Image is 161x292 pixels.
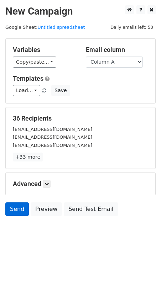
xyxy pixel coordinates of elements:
small: Google Sheet: [5,25,85,30]
a: Daily emails left: 50 [108,25,156,30]
h2: New Campaign [5,5,156,17]
span: Daily emails left: 50 [108,23,156,31]
a: Send [5,202,29,216]
a: Preview [31,202,62,216]
button: Save [51,85,70,96]
small: [EMAIL_ADDRESS][DOMAIN_NAME] [13,143,92,148]
h5: Email column [86,46,148,54]
a: +33 more [13,153,43,161]
iframe: Chat Widget [125,258,161,292]
small: [EMAIL_ADDRESS][DOMAIN_NAME] [13,134,92,140]
a: Untitled spreadsheet [37,25,85,30]
a: Templates [13,75,43,82]
a: Send Test Email [64,202,118,216]
h5: Variables [13,46,75,54]
small: [EMAIL_ADDRESS][DOMAIN_NAME] [13,127,92,132]
h5: 36 Recipients [13,115,148,122]
a: Load... [13,85,40,96]
h5: Advanced [13,180,148,188]
a: Copy/paste... [13,57,56,68]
